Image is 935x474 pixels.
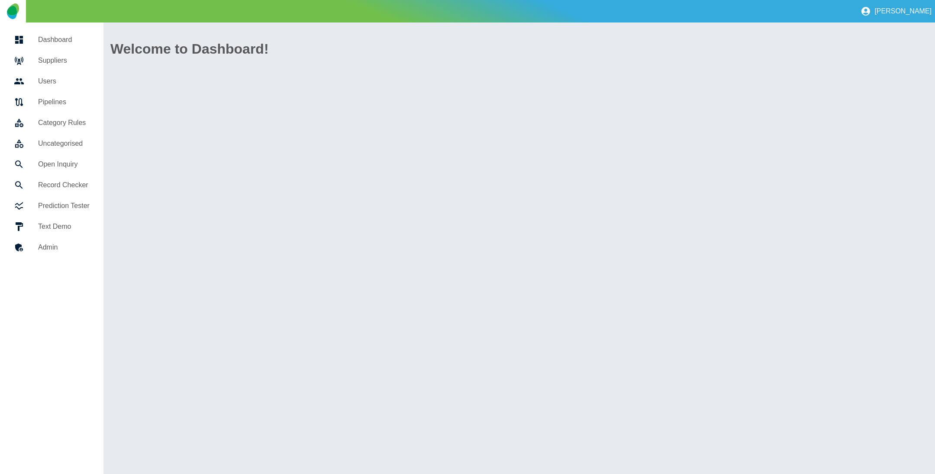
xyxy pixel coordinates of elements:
[38,35,90,45] h5: Dashboard
[110,38,928,59] h1: Welcome to Dashboard!
[38,118,90,128] h5: Category Rules
[7,71,97,92] a: Users
[38,221,90,232] h5: Text Demo
[7,175,97,195] a: Record Checker
[38,138,90,149] h5: Uncategorised
[7,195,97,216] a: Prediction Tester
[38,55,90,66] h5: Suppliers
[38,180,90,190] h5: Record Checker
[7,92,97,112] a: Pipelines
[7,29,97,50] a: Dashboard
[857,3,935,20] button: [PERSON_NAME]
[38,76,90,86] h5: Users
[7,216,97,237] a: Text Demo
[38,242,90,253] h5: Admin
[38,159,90,170] h5: Open Inquiry
[7,133,97,154] a: Uncategorised
[38,201,90,211] h5: Prediction Tester
[7,3,19,19] img: Logo
[7,237,97,258] a: Admin
[7,112,97,133] a: Category Rules
[7,154,97,175] a: Open Inquiry
[38,97,90,107] h5: Pipelines
[874,7,932,15] p: [PERSON_NAME]
[7,50,97,71] a: Suppliers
